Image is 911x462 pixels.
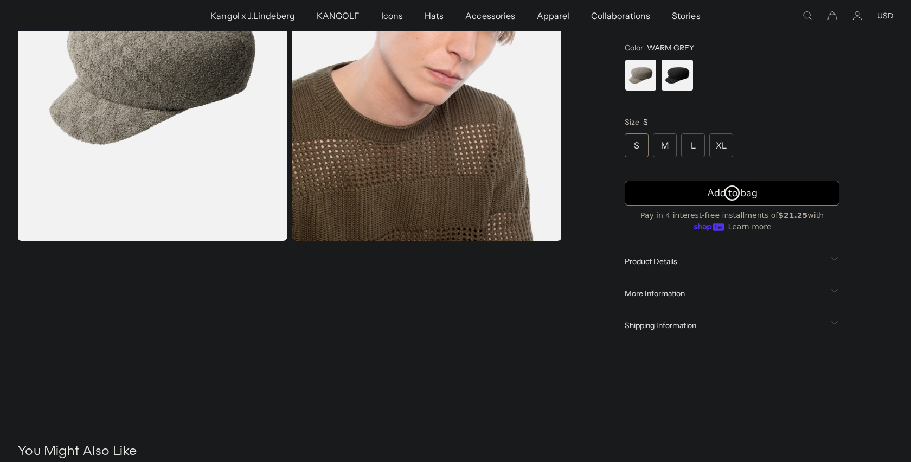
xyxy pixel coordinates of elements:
summary: Search here [803,11,812,21]
label: BLACK [661,59,693,91]
div: XL [709,133,733,157]
button: Cart [827,11,837,21]
a: Account [852,11,862,21]
span: More Information [625,288,826,298]
span: Size [625,117,639,127]
span: Add to bag [707,186,758,201]
h3: You Might Also Like [17,444,894,460]
div: S [625,133,649,157]
div: M [653,133,677,157]
span: Shipping Information [625,320,826,330]
button: Add to bag [625,181,839,206]
span: S [643,117,648,127]
span: Product Details [625,256,826,266]
span: Color [625,43,643,53]
a: Kangol [17,11,139,20]
div: 1 of 2 [625,59,657,91]
span: WARM GREY [647,43,694,53]
button: USD [877,11,894,21]
div: L [681,133,705,157]
label: WARM GREY [625,59,657,91]
div: 2 of 2 [661,59,693,91]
